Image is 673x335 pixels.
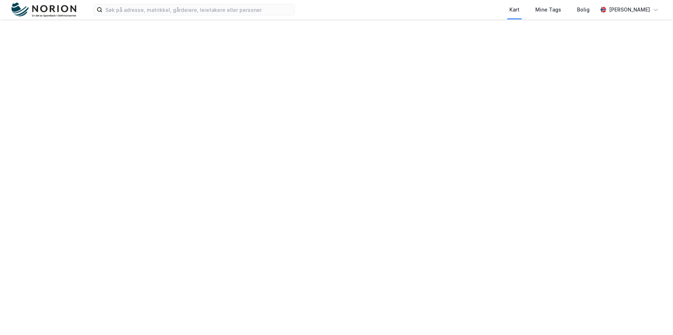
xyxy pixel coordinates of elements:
[509,5,519,14] div: Kart
[102,4,294,15] input: Søk på adresse, matrikkel, gårdeiere, leietakere eller personer
[12,3,76,17] img: norion-logo.80e7a08dc31c2e691866.png
[535,5,561,14] div: Mine Tags
[577,5,590,14] div: Bolig
[609,5,650,14] div: [PERSON_NAME]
